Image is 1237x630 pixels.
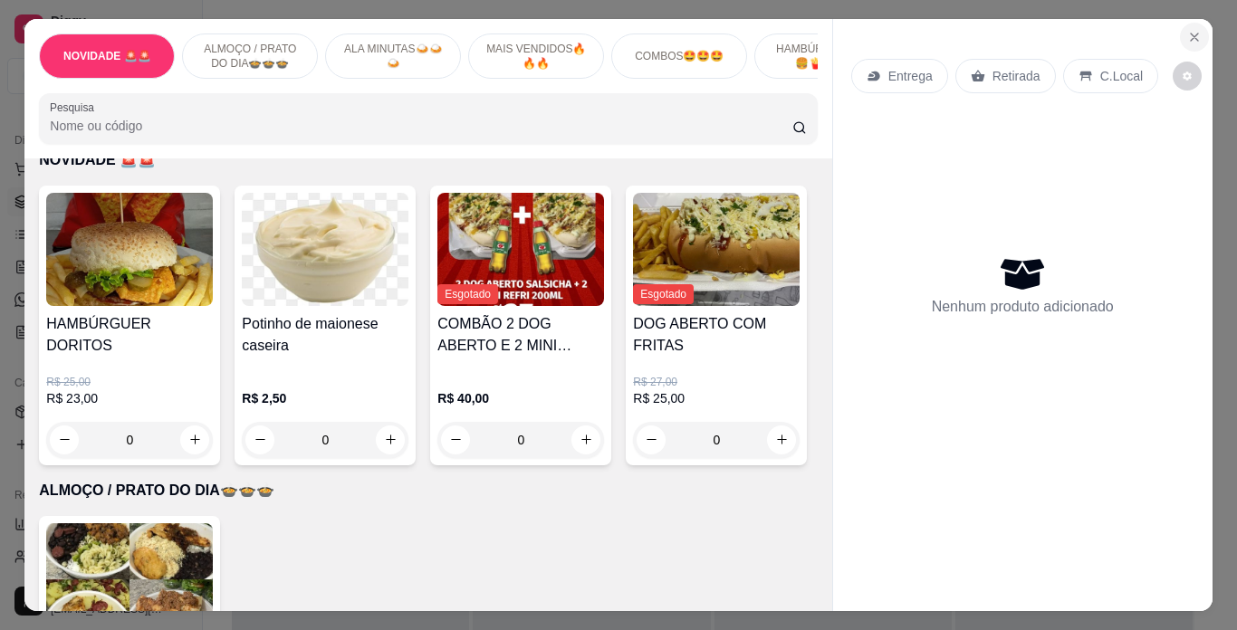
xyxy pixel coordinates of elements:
[770,42,875,71] p: HAMBÚRGUERES🍔🍟🍔🍟
[63,49,151,63] p: NOVIDADE 🚨🚨
[635,49,724,63] p: COMBOS🤩🤩🤩
[1180,23,1209,52] button: Close
[46,313,213,357] h4: HAMBÚRGUER DORITOS
[340,42,446,71] p: ALA MINUTAS🍛🍛🍛
[46,193,213,306] img: product-image
[242,193,408,306] img: product-image
[197,42,302,71] p: ALMOÇO / PRATO DO DIA🍲🍲🍲
[437,389,604,407] p: R$ 40,00
[637,425,666,454] button: decrease-product-quantity
[932,296,1114,318] p: Nenhum produto adicionado
[39,480,817,501] p: ALMOÇO / PRATO DO DIA🍲🍲🍲
[633,193,800,306] img: product-image
[437,284,498,304] span: Esgotado
[992,67,1040,85] p: Retirada
[245,425,274,454] button: decrease-product-quantity
[633,389,800,407] p: R$ 25,00
[888,67,933,85] p: Entrega
[633,313,800,357] h4: DOG ABERTO COM FRITAS
[437,193,604,306] img: product-image
[46,375,213,389] p: R$ 25,00
[46,389,213,407] p: R$ 23,00
[376,425,405,454] button: increase-product-quantity
[633,284,694,304] span: Esgotado
[633,375,800,389] p: R$ 27,00
[39,149,817,171] p: NOVIDADE 🚨🚨
[484,42,589,71] p: MAIS VENDIDOS🔥🔥🔥
[1100,67,1143,85] p: C.Local
[1173,62,1202,91] button: decrease-product-quantity
[571,425,600,454] button: increase-product-quantity
[242,389,408,407] p: R$ 2,50
[242,313,408,357] h4: Potinho de maionese caseira
[50,100,101,115] label: Pesquisa
[50,117,792,135] input: Pesquisa
[441,425,470,454] button: decrease-product-quantity
[767,425,796,454] button: increase-product-quantity
[437,313,604,357] h4: COMBÃO 2 DOG ABERTO E 2 MINI REFRI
